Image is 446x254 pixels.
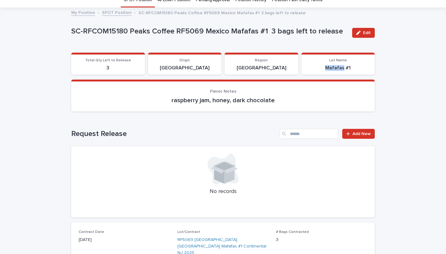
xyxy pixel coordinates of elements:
[352,28,375,38] button: Edit
[276,230,309,234] span: # Bags Contracted
[71,27,347,36] p: SC-RFCOM15180 Peaks Coffee RF5069 Mexico Mafafas #1 3 bags left to release
[179,59,190,62] span: Origin
[329,59,347,62] span: Lot Name
[75,65,141,71] p: 3
[280,129,339,139] input: Search
[79,97,367,104] p: raspberry jam, honey, dark chocolate
[138,9,306,16] p: SC-RFCOM15180 Peaks Coffee RF5069 Mexico Mafafas #1 3 bags left to release
[363,31,371,35] span: Edit
[342,129,375,139] a: Add New
[255,59,268,62] span: Region
[352,132,371,136] span: Add New
[228,65,295,71] p: [GEOGRAPHIC_DATA]
[79,188,367,195] p: No records
[276,237,367,243] p: 3
[177,230,200,234] span: Lot/Contract
[152,65,218,71] p: [GEOGRAPHIC_DATA]
[102,9,132,16] a: SPOT Position
[305,65,371,71] p: Mafafas #1
[79,237,170,243] p: [DATE]
[85,59,131,62] span: Total Qty Left to Release
[210,89,236,94] span: Flavor Notes
[71,129,277,138] h1: Request Release
[71,9,95,16] a: My Position
[79,230,104,234] span: Contract Date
